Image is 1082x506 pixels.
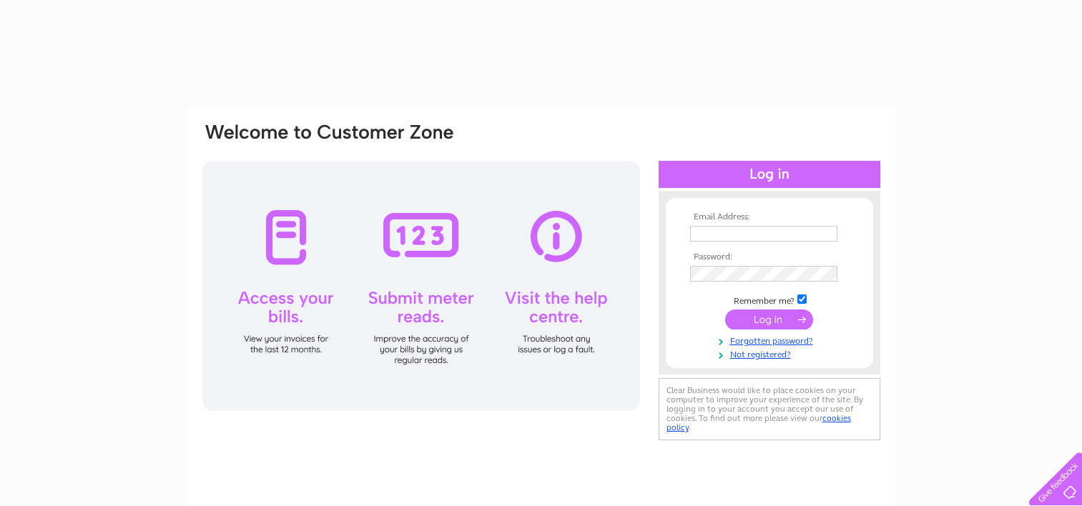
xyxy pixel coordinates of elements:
[687,292,852,307] td: Remember me?
[659,378,880,440] div: Clear Business would like to place cookies on your computer to improve your experience of the sit...
[725,309,813,329] input: Submit
[690,333,852,347] a: Forgotten password?
[690,347,852,360] a: Not registered?
[687,252,852,262] th: Password:
[687,212,852,222] th: Email Address:
[667,413,851,432] a: cookies policy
